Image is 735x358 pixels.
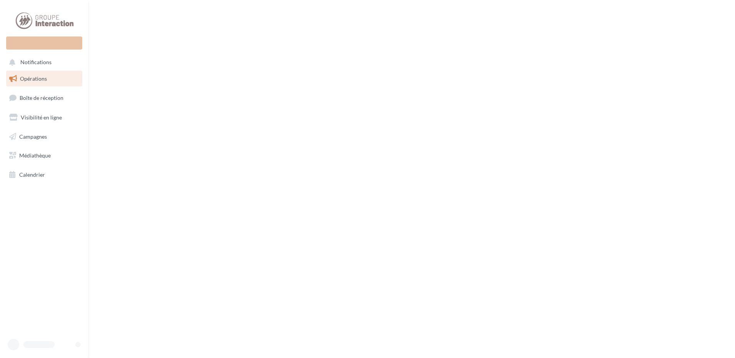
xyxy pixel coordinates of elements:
[6,36,82,50] div: Nouvelle campagne
[20,94,63,101] span: Boîte de réception
[5,109,84,126] a: Visibilité en ligne
[19,133,47,139] span: Campagnes
[5,148,84,164] a: Médiathèque
[5,167,84,183] a: Calendrier
[5,71,84,87] a: Opérations
[19,171,45,178] span: Calendrier
[20,75,47,82] span: Opérations
[5,89,84,106] a: Boîte de réception
[20,59,52,66] span: Notifications
[19,152,51,159] span: Médiathèque
[21,114,62,121] span: Visibilité en ligne
[5,129,84,145] a: Campagnes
